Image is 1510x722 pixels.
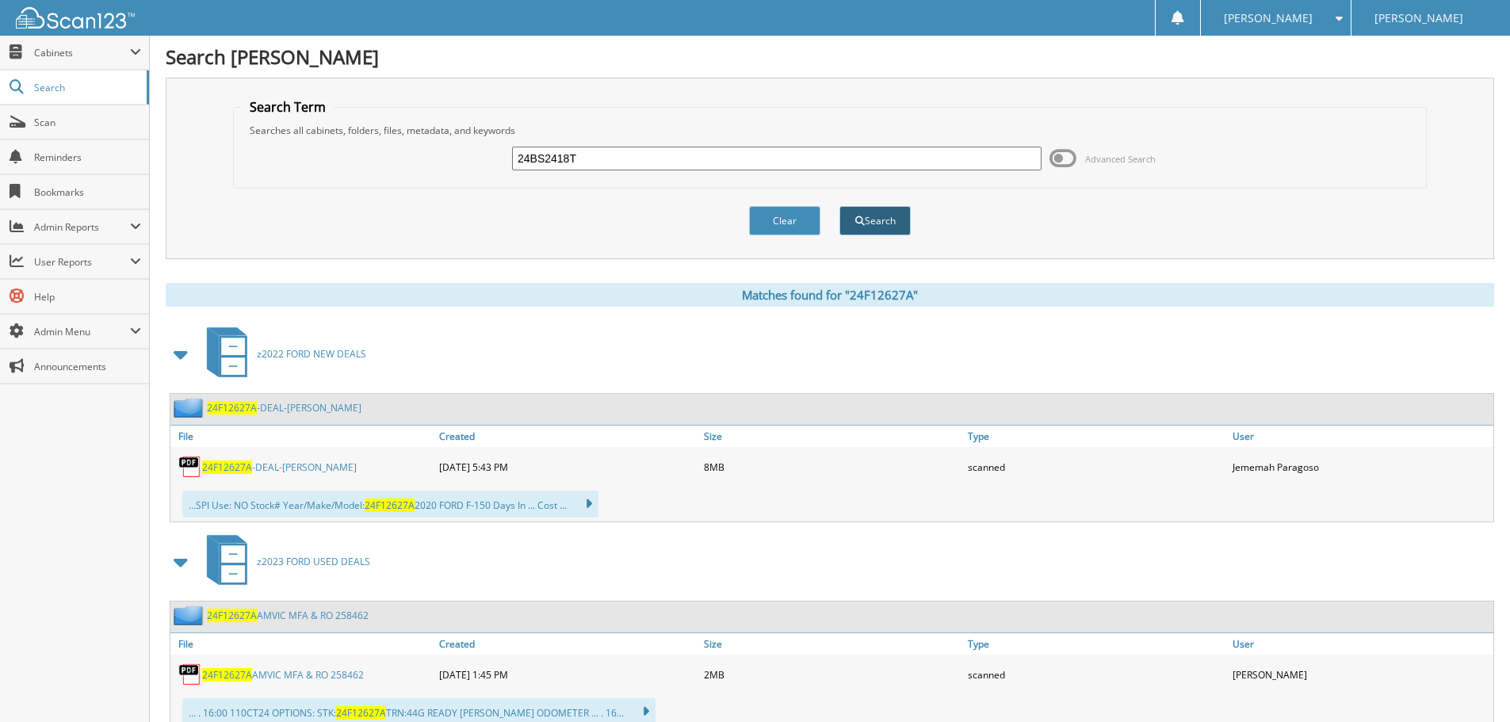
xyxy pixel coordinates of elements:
[166,44,1494,70] h1: Search [PERSON_NAME]
[1085,153,1156,165] span: Advanced Search
[34,220,130,234] span: Admin Reports
[170,633,435,655] a: File
[435,659,700,690] div: [DATE] 1:45 PM
[700,659,965,690] div: 2MB
[197,323,366,385] a: z2022 FORD NEW DEALS
[182,491,598,518] div: ...SPI Use: NO Stock# Year/Make/Model: 2020 FORD F-150 Days In ... Cost ...
[207,609,257,622] span: 24F12627A
[197,530,370,593] a: z2023 FORD USED DEALS
[365,499,415,512] span: 24F12627A
[202,668,364,682] a: 24F12627AAMVIC MFA & RO 258462
[336,706,386,720] span: 24F12627A
[257,347,366,361] span: z2022 FORD NEW DEALS
[839,206,911,235] button: Search
[242,98,334,116] legend: Search Term
[1229,451,1493,483] div: Jememah Paragoso
[435,426,700,447] a: Created
[174,398,207,418] img: folder2.png
[207,401,361,414] a: 24F12627A-DEAL-[PERSON_NAME]
[1229,633,1493,655] a: User
[257,555,370,568] span: z2023 FORD USED DEALS
[34,116,141,129] span: Scan
[34,360,141,373] span: Announcements
[1431,646,1510,722] iframe: Chat Widget
[700,451,965,483] div: 8MB
[207,609,369,622] a: 24F12627AAMVIC MFA & RO 258462
[178,455,202,479] img: PDF.png
[242,124,1418,137] div: Searches all cabinets, folders, files, metadata, and keywords
[170,426,435,447] a: File
[34,325,130,338] span: Admin Menu
[207,401,257,414] span: 24F12627A
[202,668,252,682] span: 24F12627A
[202,460,252,474] span: 24F12627A
[964,451,1229,483] div: scanned
[435,633,700,655] a: Created
[34,46,130,59] span: Cabinets
[174,605,207,625] img: folder2.png
[1229,426,1493,447] a: User
[178,663,202,686] img: PDF.png
[34,185,141,199] span: Bookmarks
[700,633,965,655] a: Size
[964,426,1229,447] a: Type
[16,7,135,29] img: scan123-logo-white.svg
[700,426,965,447] a: Size
[34,290,141,304] span: Help
[1224,13,1313,23] span: [PERSON_NAME]
[202,460,357,474] a: 24F12627A-DEAL-[PERSON_NAME]
[1229,659,1493,690] div: [PERSON_NAME]
[749,206,820,235] button: Clear
[34,255,130,269] span: User Reports
[964,633,1229,655] a: Type
[34,81,139,94] span: Search
[964,659,1229,690] div: scanned
[34,151,141,164] span: Reminders
[166,283,1494,307] div: Matches found for "24F12627A"
[1374,13,1463,23] span: [PERSON_NAME]
[435,451,700,483] div: [DATE] 5:43 PM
